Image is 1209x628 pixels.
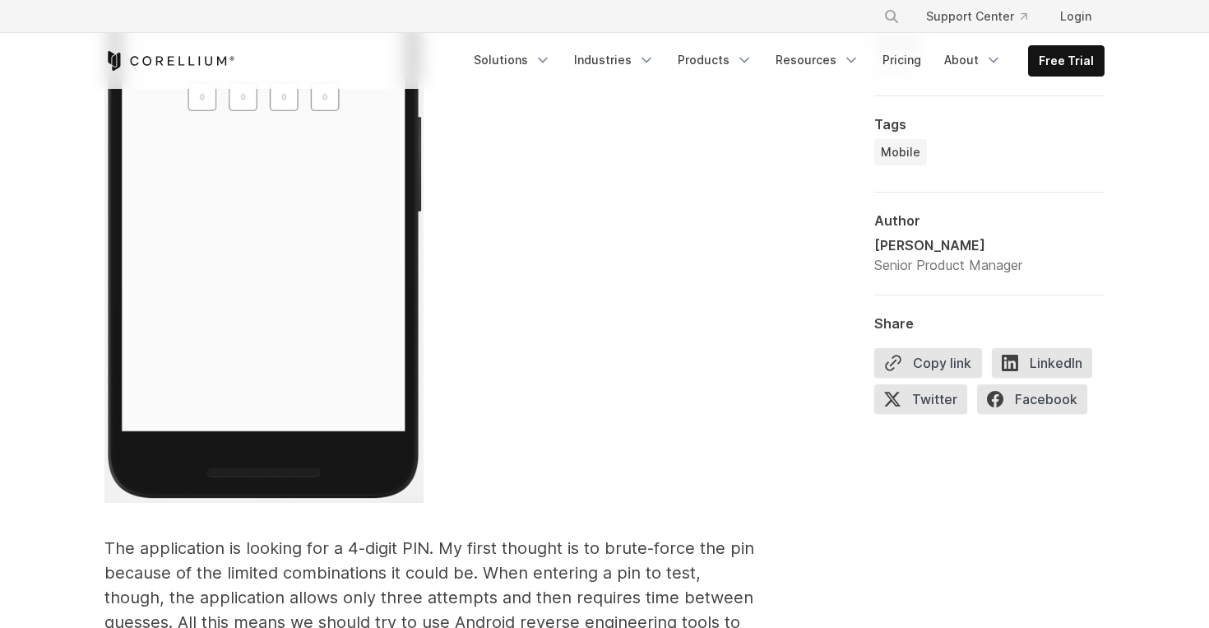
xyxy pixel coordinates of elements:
div: Navigation Menu [464,45,1105,77]
span: Facebook [977,384,1087,414]
div: [PERSON_NAME] [874,235,1022,255]
button: Search [877,2,906,31]
a: Support Center [913,2,1040,31]
a: Pricing [873,45,931,75]
a: Corellium Home [104,51,235,71]
span: Mobile [881,144,920,160]
span: Twitter [874,384,967,414]
button: Copy link [874,348,982,378]
a: Facebook [977,384,1097,421]
a: Login [1047,2,1105,31]
div: Author [874,212,1105,229]
a: About [934,45,1012,75]
div: Tags [874,116,1105,133]
a: Mobile [874,139,927,165]
a: Solutions [464,45,561,75]
a: LinkedIn [992,348,1102,384]
div: Navigation Menu [864,2,1105,31]
div: Senior Product Manager [874,255,1022,275]
a: Resources [766,45,869,75]
a: Twitter [874,384,977,421]
span: LinkedIn [992,348,1092,378]
a: Industries [564,45,665,75]
a: Products [668,45,762,75]
div: Share [874,315,1105,332]
a: Free Trial [1029,46,1104,76]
